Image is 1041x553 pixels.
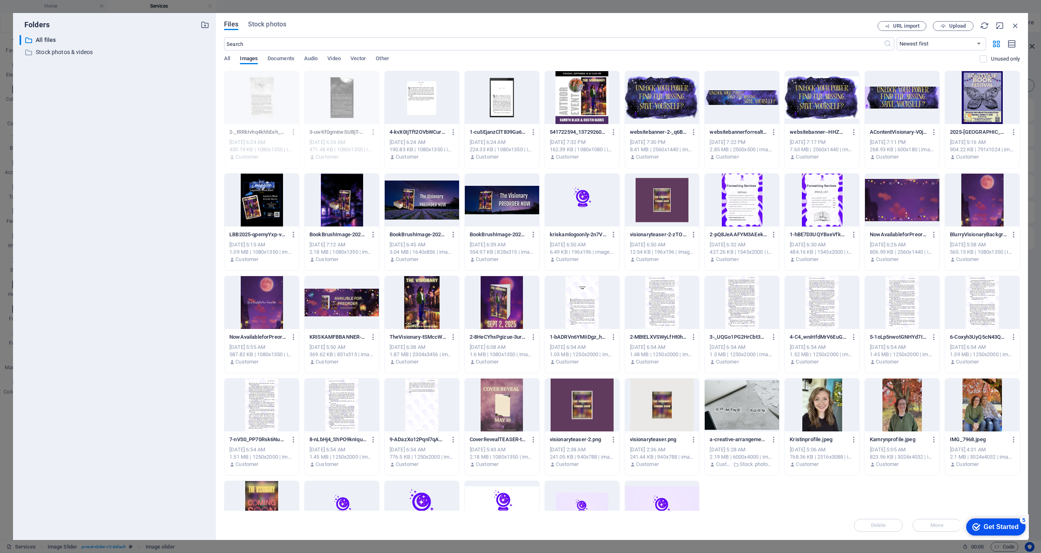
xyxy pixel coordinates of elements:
p: visionaryteaser-2.png [550,436,607,443]
div: 2.19 MB | 6000x4000 | image/jpeg [710,453,774,461]
div: [DATE] 6:45 AM [390,241,454,248]
p: Customer [316,358,338,366]
span: All [224,54,230,65]
div: [DATE] 6:50 AM [630,241,695,248]
p: IMG_7968.jpeg [950,436,1007,443]
button: Upload [933,21,973,31]
div: 768.36 KB | 2316x3088 | image/jpeg [790,453,854,461]
div: 2.18 MB | 1080x1350 | image/png [309,248,374,256]
input: Search [224,37,883,50]
div: 268.93 KB | 600x180 | image/png [870,146,934,153]
div: [DATE] 6:24 AM [390,139,454,146]
p: 3-uwKf0gm6wSUBjT-B0En_XA.png [309,128,366,136]
div: 587.82 KB | 1080x1350 | image/png [229,351,294,358]
div: 823.96 KB | 3024x4032 | image/jpeg [870,453,934,461]
div: [DATE] 2:38 AM [550,446,614,453]
p: CoverRevealTEASER-tvJC6q_qMRHSMeXh8Pmq5A.png [470,436,527,443]
div: 5 [60,2,68,10]
p: BookBrushImage-2025-7-11-0-4659-qd2tZv-I3s5cST8OryBw8A.png [390,231,446,238]
p: 5-1oLp5nwotGNHYd7IrSEvBw.png [870,333,927,341]
p: TheVisionary-tSMccWyN9eMik06wzpGfsQ.jpg [390,333,446,341]
p: websitebannerforrealties-TouinTQAq5X-jmzW0vR__Q.png [710,128,767,136]
div: 1.09 MB | 1080x1350 | image/png [229,248,294,256]
div: [DATE] 5:43 AM [470,446,534,453]
p: Folders [20,20,50,30]
div: 806.99 KB | 2560x1440 | image/png [870,248,934,256]
p: Customer [716,461,731,468]
p: Customer [876,461,899,468]
p: Customer [235,461,258,468]
div: Get Started [24,9,59,16]
div: [DATE] 5:15 AM [229,241,294,248]
div: [DATE] 6:38 AM [390,344,454,351]
div: 3.04 MB | 1640x856 | image/png [390,248,454,256]
p: Customer [716,256,739,263]
div: [DATE] 7:12 AM [309,241,374,248]
div: 1.87 MB | 2304x3456 | image/jpeg [390,351,454,358]
div: 1.5 MB | 1250x2000 | image/png [710,351,774,358]
p: Customer [876,256,899,263]
div: Get Started 5 items remaining, 0% complete [7,4,66,21]
button: 2 [46,348,50,353]
div: 565.15 KB | 1080x1350 | image/png [950,248,1015,256]
span: Other [376,54,389,65]
p: Customer [796,256,819,263]
p: 6-Coxyh3UyQ5cN43QOmiSYlg.png [950,333,1007,341]
p: kriskamlogoonly-2n7Vdmkz4nyIX5XwVPPp7g.png [550,231,607,238]
p: Customer [636,358,659,366]
div: [DATE] 6:32 AM [710,241,774,248]
p: websitebanner--HHZwsKPibarhBTvtZksWA.png [790,128,847,136]
div: 776.5 KB | 1250x2000 | image/png [390,453,454,461]
p: websitebanner-2-_q6B90dVentGwiq_e2g-SQ.png [630,128,687,136]
p: Customer [956,358,979,366]
p: 3-_UQGo1PG2HrCbt3cpmfNvg.png [710,333,767,341]
p: visionaryteaser.png [630,436,687,443]
p: Customer [396,256,418,263]
div: [DATE] 7:17 PM [790,139,854,146]
p: Customer [716,358,739,366]
div: [DATE] 7:32 PM [550,139,614,146]
span: Stock photos [248,20,286,29]
div: 7.63 MB | 2560x1440 | image/png [790,146,854,153]
div: [DATE] 5:28 AM [710,446,774,453]
p: 2025-Louisville-Book-Festival-poster-791x1024-aAIzwB8Ql1PcH2vqqEUD8w.png [950,128,1007,136]
div: [DATE] 5:05 AM [870,446,934,453]
div: [DATE] 5:55 AM [229,344,294,351]
div: [DATE] 6:54 AM [710,344,774,351]
i: Reload [980,21,989,30]
p: Customer [556,256,579,263]
div: By: Customer | Folder: Stock photos & videos [710,461,774,468]
div: [DATE] 6:26 AM [870,241,934,248]
p: Customer [476,358,499,366]
p: 9-ADazXo12Pqnl7qAwBILuFA.png [390,436,446,443]
div: ​ [20,35,21,45]
div: [DATE] 6:54 AM [550,344,614,351]
button: URL import [878,21,926,31]
div: [DATE] 6:24 AM [229,139,294,146]
div: 162.39 KB | 1080x1080 | image/jpeg [550,146,614,153]
div: 471.48 KB | 1080x1350 | image/png [309,146,374,153]
div: 1.52 MB | 1250x2000 | image/png [790,351,854,358]
div: 224.33 KB | 1080x1350 | image/png [470,146,534,153]
p: Customer [796,153,819,161]
p: Customer [476,256,499,263]
p: Customer [235,153,258,161]
p: Kristinprofile.jpeg [790,436,847,443]
div: [DATE] 7:11 PM [870,139,934,146]
div: [DATE] 6:30 AM [790,241,854,248]
div: [DATE] 4:31 AM [950,446,1015,453]
div: 6.49 KB | 196x196 | image/png [550,248,614,256]
div: [DATE] 7:30 PM [630,139,695,146]
p: Customer [796,358,819,366]
p: 4-kvX0IjTft2OVbWCurgvkdQ.png [390,128,446,136]
i: Minimize [995,21,1004,30]
p: Customer [396,461,418,468]
div: [DATE] 6:24 AM [309,139,374,146]
div: [DATE] 5:06 AM [790,446,854,453]
div: This file has already been selected or is not supported by this element [224,71,299,124]
p: LBB2025-qpemyYxp-vH7HJuH3-MIFg.png [229,231,286,238]
p: Customer [636,256,659,263]
div: [DATE] 6:54 AM [870,344,934,351]
p: visionaryteaser-2-zTOIu5SO_2L-XI6eZEsk5Q.png [630,231,687,238]
p: Customer [316,461,338,468]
